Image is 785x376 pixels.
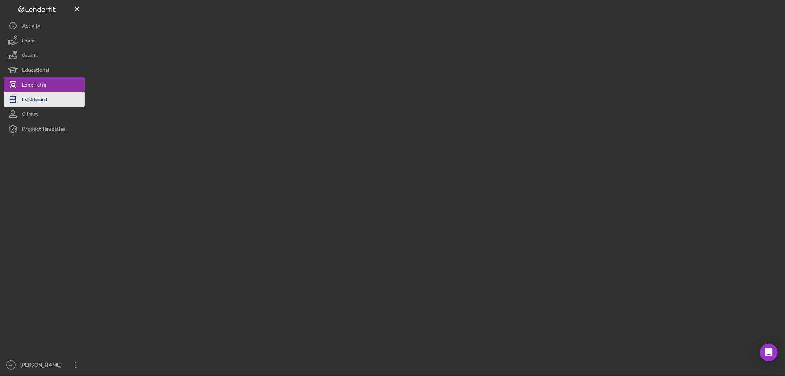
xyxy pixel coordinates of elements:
[22,18,40,35] div: Activity
[4,107,85,122] button: Clients
[22,77,46,94] div: Long-Term
[22,48,38,64] div: Grants
[4,122,85,136] button: Product Templates
[18,358,66,374] div: [PERSON_NAME]
[22,33,35,50] div: Loans
[4,63,85,77] button: Educational
[22,107,38,123] div: Clients
[9,363,13,367] text: AL
[4,18,85,33] button: Activity
[4,33,85,48] button: Loans
[22,63,49,79] div: Educational
[4,48,85,63] button: Grants
[760,344,778,361] div: Open Intercom Messenger
[4,358,85,372] button: AL[PERSON_NAME]
[22,92,47,109] div: Dashboard
[22,122,65,138] div: Product Templates
[4,92,85,107] button: Dashboard
[4,77,85,92] button: Long-Term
